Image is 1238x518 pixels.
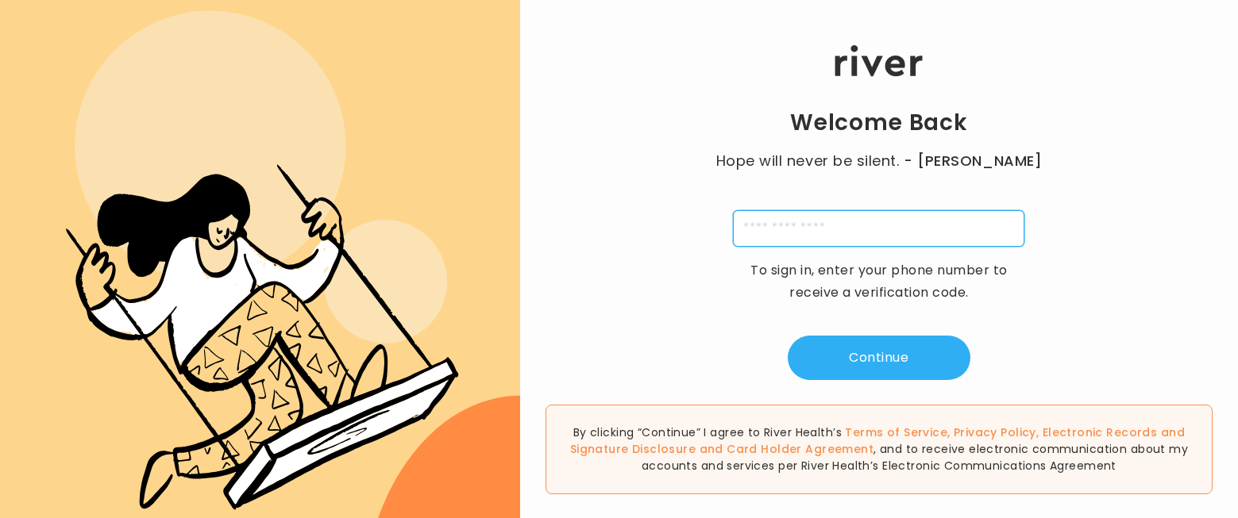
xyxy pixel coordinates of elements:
h1: Welcome Back [790,109,968,137]
p: Hope will never be silent. [700,150,1058,172]
a: Card Holder Agreement [727,441,874,457]
a: Terms of Service [845,424,947,440]
div: By clicking “Continue” I agree to River Health’s [546,405,1213,494]
span: - [PERSON_NAME] [904,150,1042,172]
span: , and to receive electronic communication about my accounts and services per River Health’s Elect... [642,441,1188,474]
a: Electronic Records and Signature Disclosure [570,424,1185,457]
button: Continue [788,336,970,380]
a: Privacy Policy [954,424,1036,440]
p: To sign in, enter your phone number to receive a verification code. [740,259,1018,304]
span: , , and [570,424,1185,457]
